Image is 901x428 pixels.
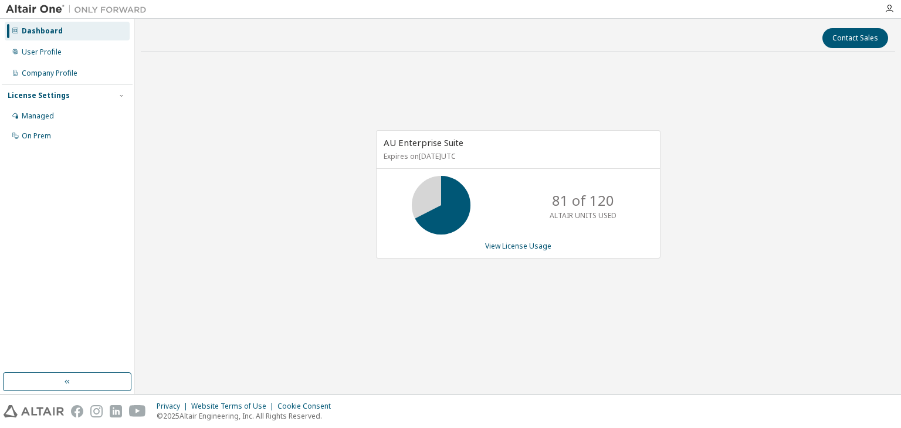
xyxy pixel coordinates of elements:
[485,241,551,251] a: View License Usage
[22,69,77,78] div: Company Profile
[277,402,338,411] div: Cookie Consent
[552,191,614,210] p: 81 of 120
[129,405,146,417] img: youtube.svg
[6,4,153,15] img: Altair One
[22,47,62,57] div: User Profile
[90,405,103,417] img: instagram.svg
[110,405,122,417] img: linkedin.svg
[4,405,64,417] img: altair_logo.svg
[157,402,191,411] div: Privacy
[384,151,650,161] p: Expires on [DATE] UTC
[8,91,70,100] div: License Settings
[22,26,63,36] div: Dashboard
[71,405,83,417] img: facebook.svg
[22,131,51,141] div: On Prem
[22,111,54,121] div: Managed
[384,137,463,148] span: AU Enterprise Suite
[550,210,617,220] p: ALTAIR UNITS USED
[157,411,338,421] p: © 2025 Altair Engineering, Inc. All Rights Reserved.
[191,402,277,411] div: Website Terms of Use
[822,28,888,48] button: Contact Sales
